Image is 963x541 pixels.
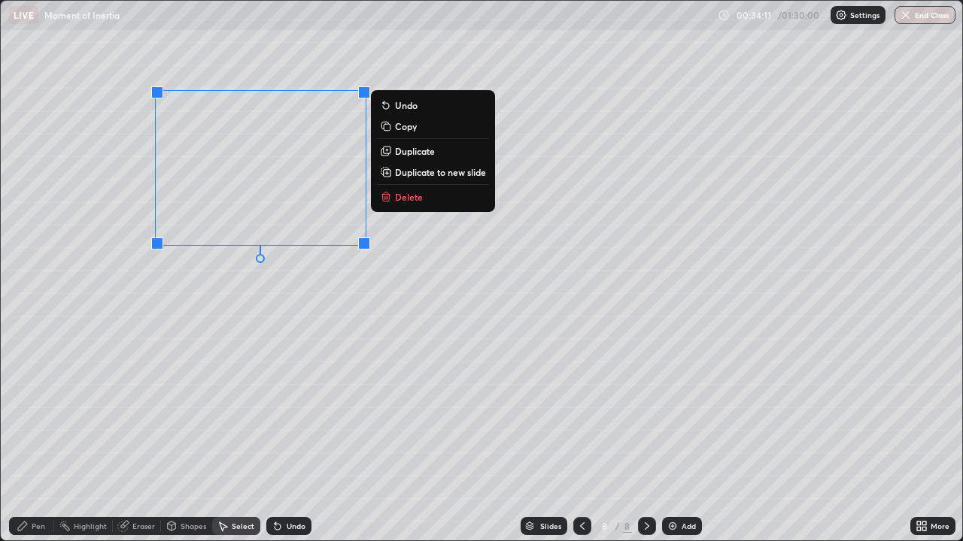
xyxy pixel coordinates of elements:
[395,145,435,157] p: Duplicate
[900,9,912,21] img: end-class-cross
[377,117,489,135] button: Copy
[395,166,486,178] p: Duplicate to new slide
[597,521,612,530] div: 8
[74,522,107,530] div: Highlight
[395,120,417,132] p: Copy
[287,522,305,530] div: Undo
[181,522,206,530] div: Shapes
[835,9,847,21] img: class-settings-icons
[132,522,155,530] div: Eraser
[615,521,620,530] div: /
[377,142,489,160] button: Duplicate
[623,519,632,533] div: 8
[32,522,45,530] div: Pen
[682,522,696,530] div: Add
[44,9,120,21] p: Moment of Inertia
[14,9,34,21] p: LIVE
[895,6,955,24] button: End Class
[540,522,561,530] div: Slides
[377,96,489,114] button: Undo
[395,99,418,111] p: Undo
[377,163,489,181] button: Duplicate to new slide
[850,11,879,19] p: Settings
[667,520,679,532] img: add-slide-button
[395,191,423,203] p: Delete
[232,522,254,530] div: Select
[931,522,949,530] div: More
[377,188,489,206] button: Delete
